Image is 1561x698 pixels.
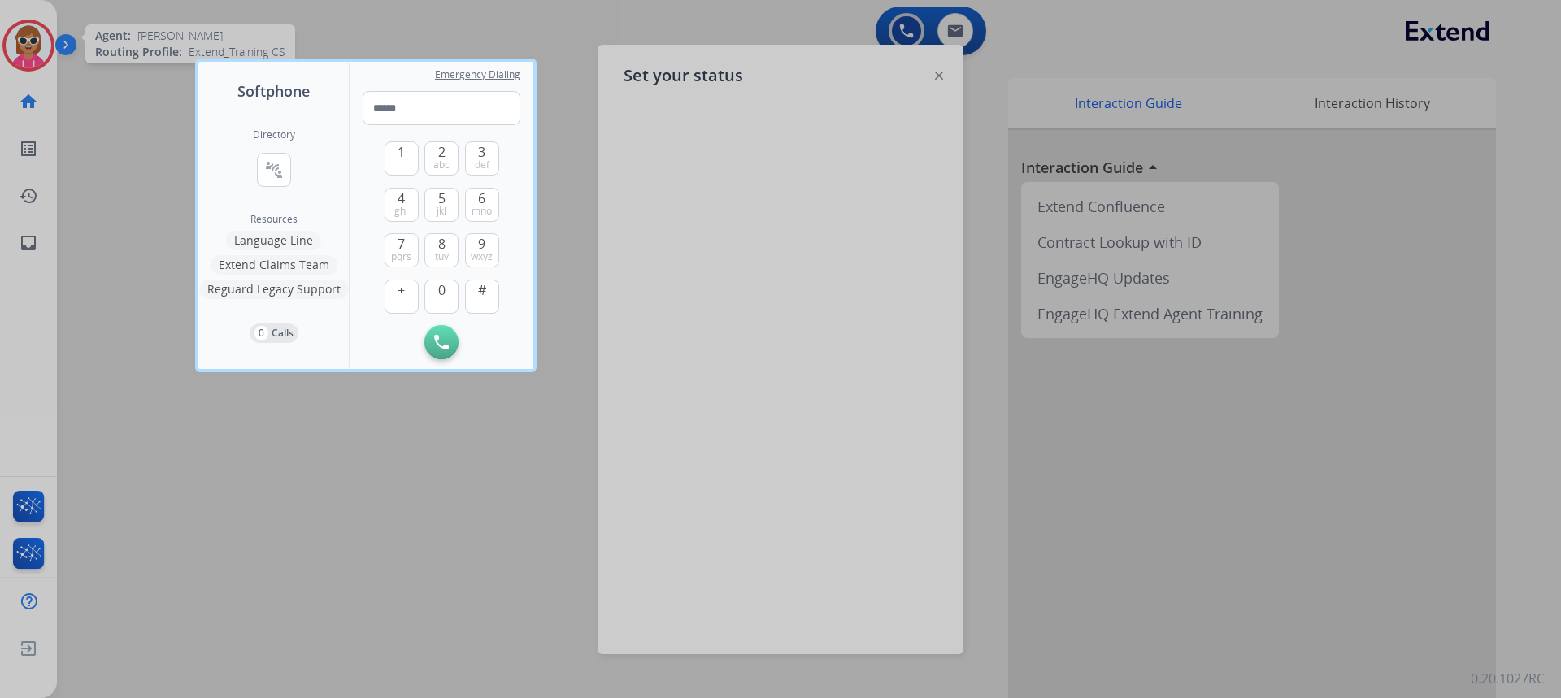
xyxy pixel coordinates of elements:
[478,189,485,208] span: 6
[226,231,321,250] button: Language Line
[438,234,446,254] span: 8
[385,280,419,314] button: +
[435,68,520,81] span: Emergency Dialing
[475,158,489,171] span: def
[254,326,268,340] p: 0
[385,188,419,222] button: 4ghi
[385,233,419,267] button: 7pqrs
[211,255,337,275] button: Extend Claims Team
[424,280,459,314] button: 0
[465,141,499,176] button: 3def
[398,234,405,254] span: 7
[1471,669,1545,688] p: 0.20.1027RC
[435,250,449,263] span: tuv
[250,213,298,226] span: Resources
[433,158,450,171] span: abc
[398,142,405,162] span: 1
[434,335,449,349] img: call-button
[391,250,411,263] span: pqrs
[394,205,408,218] span: ghi
[438,142,446,162] span: 2
[237,80,310,102] span: Softphone
[253,128,295,141] h2: Directory
[438,189,446,208] span: 5
[465,233,499,267] button: 9wxyz
[465,280,499,314] button: #
[465,188,499,222] button: 6mno
[424,233,459,267] button: 8tuv
[398,189,405,208] span: 4
[264,160,284,180] mat-icon: connect_without_contact
[438,280,446,300] span: 0
[478,280,486,300] span: #
[471,250,493,263] span: wxyz
[472,205,492,218] span: mno
[398,280,405,300] span: +
[272,326,294,340] p: Calls
[199,280,349,299] button: Reguard Legacy Support
[478,234,485,254] span: 9
[385,141,419,176] button: 1
[424,141,459,176] button: 2abc
[424,188,459,222] button: 5jkl
[478,142,485,162] span: 3
[437,205,446,218] span: jkl
[250,323,298,343] button: 0Calls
